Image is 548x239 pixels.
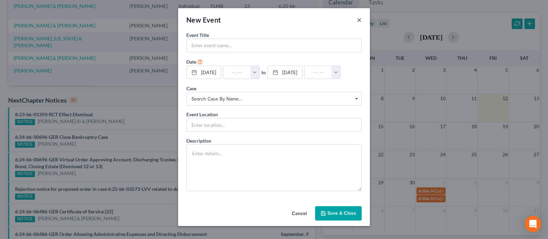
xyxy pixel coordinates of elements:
[186,32,209,38] span: Event Title
[187,39,361,52] input: Enter event name...
[186,111,218,118] label: Event Location
[186,85,196,92] label: Case
[186,92,362,106] span: Select box activate
[304,66,332,79] input: -- : --
[525,216,541,232] div: Open Intercom Messenger
[186,16,221,24] span: New Event
[261,69,266,76] label: to
[315,206,362,221] button: Save & Close
[268,66,302,79] a: [DATE]
[286,207,312,221] button: Cancel
[223,66,251,79] input: -- : --
[187,118,361,131] input: Enter location...
[186,58,196,65] label: Date
[191,95,357,103] span: Search case by name...
[186,137,211,144] label: Description
[357,16,362,24] button: ×
[187,66,221,79] a: [DATE]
